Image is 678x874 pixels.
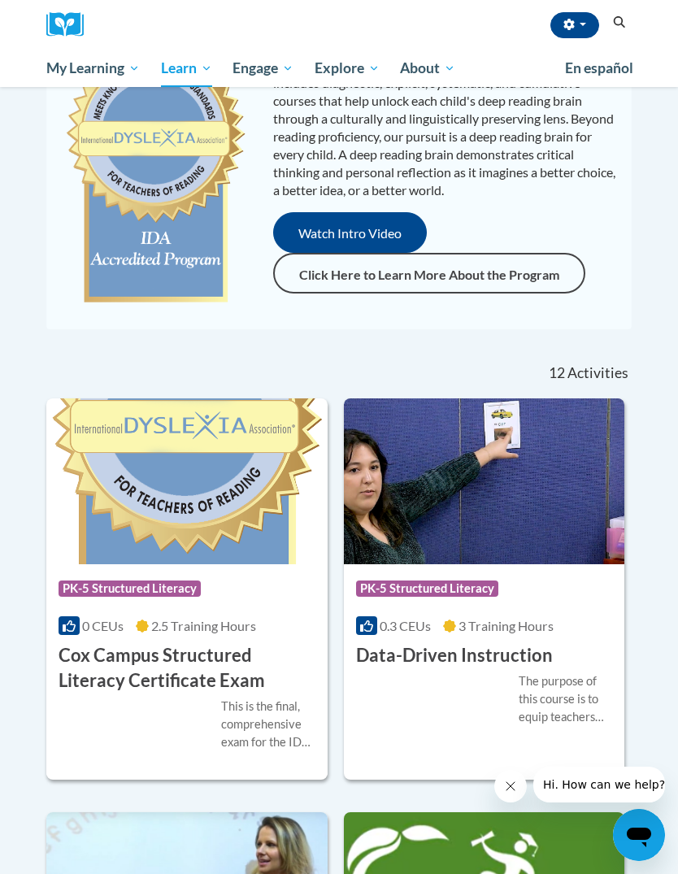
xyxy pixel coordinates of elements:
[304,50,390,87] a: Explore
[549,364,565,382] span: 12
[554,51,644,85] a: En español
[356,643,553,668] h3: Data-Driven Instruction
[46,59,140,78] span: My Learning
[151,618,256,633] span: 2.5 Training Hours
[59,580,201,597] span: PK-5 Structured Literacy
[565,59,633,76] span: En español
[459,618,554,633] span: 3 Training Hours
[344,398,625,780] a: Course LogoPK-5 Structured Literacy0.3 CEUs3 Training Hours Data-Driven InstructionThe purpose of...
[380,618,431,633] span: 0.3 CEUs
[46,12,95,37] a: Cox Campus
[607,13,632,33] button: Search
[273,253,585,294] a: Click Here to Learn More About the Program
[222,50,304,87] a: Engage
[63,37,249,313] img: c477cda6-e343-453b-bfce-d6f9e9818e1c.png
[273,56,615,199] p: Our structured literacy program is IDA-accredited and includes diagnostic, explicit, systematic, ...
[36,50,150,87] a: My Learning
[533,767,665,802] iframe: Message from company
[400,59,455,78] span: About
[390,50,467,87] a: About
[519,672,613,726] div: The purpose of this course is to equip teachers with knowledge about data-driven instruction. The...
[344,398,625,564] img: Course Logo
[273,212,427,253] button: Watch Intro Video
[46,12,95,37] img: Logo brand
[356,580,498,597] span: PK-5 Structured Literacy
[150,50,223,87] a: Learn
[613,809,665,861] iframe: Button to launch messaging window
[59,643,315,694] h3: Cox Campus Structured Literacy Certificate Exam
[46,398,328,564] img: Course Logo
[46,398,328,780] a: Course LogoPK-5 Structured Literacy0 CEUs2.5 Training Hours Cox Campus Structured Literacy Certif...
[82,618,124,633] span: 0 CEUs
[315,59,380,78] span: Explore
[161,59,212,78] span: Learn
[34,50,644,87] div: Main menu
[494,770,527,802] iframe: Close message
[221,698,315,751] div: This is the final, comprehensive exam for the IDA-accredited Cox Campus Structured Literacy Program.
[233,59,293,78] span: Engage
[550,12,599,38] button: Account Settings
[567,364,628,382] span: Activities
